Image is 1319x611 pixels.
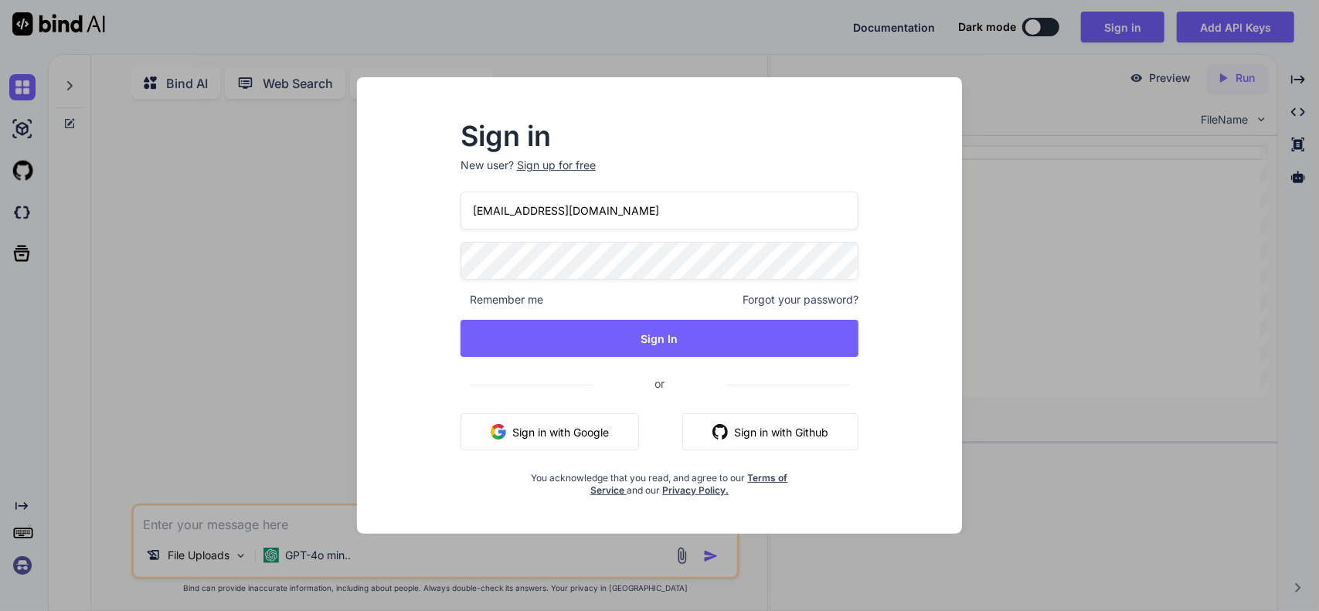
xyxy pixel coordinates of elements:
[517,158,596,173] div: Sign up for free
[461,320,859,357] button: Sign In
[461,292,543,307] span: Remember me
[712,424,728,440] img: github
[461,413,639,450] button: Sign in with Google
[682,413,858,450] button: Sign in with Github
[593,365,726,402] span: or
[662,484,729,496] a: Privacy Policy.
[590,472,788,496] a: Terms of Service
[491,424,506,440] img: google
[461,192,859,229] input: Login or Email
[527,463,793,497] div: You acknowledge that you read, and agree to our and our
[461,124,859,148] h2: Sign in
[743,292,858,307] span: Forgot your password?
[461,158,859,192] p: New user?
